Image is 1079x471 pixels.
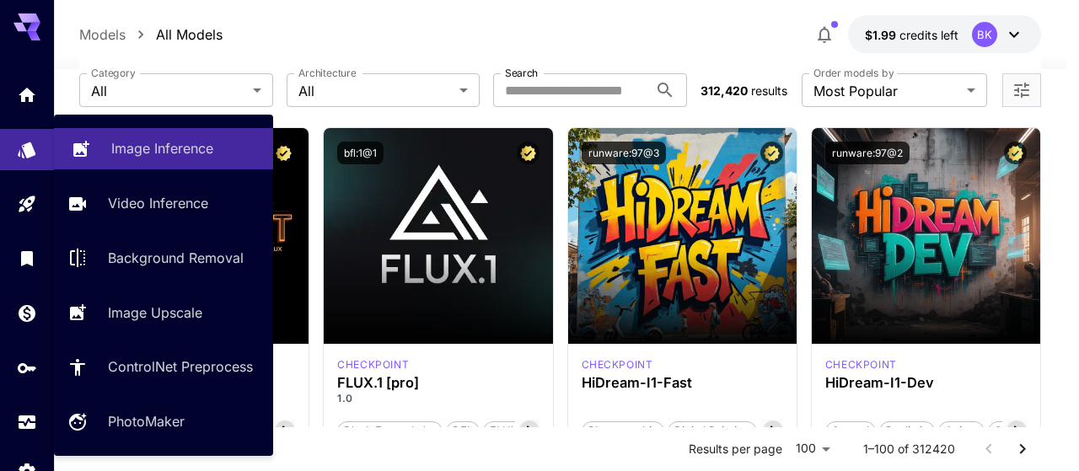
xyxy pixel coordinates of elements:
[338,423,442,440] span: Black Forest Labs
[899,28,958,42] span: credits left
[17,248,37,269] div: Library
[1006,432,1039,466] button: Go to next page
[17,134,37,155] div: Models
[298,66,356,80] label: Architecture
[582,142,666,164] button: runware:97@3
[582,357,653,372] div: HiDream Fast
[582,357,653,372] p: checkpoint
[91,81,246,101] span: All
[79,24,223,45] nav: breadcrumb
[789,436,836,461] div: 100
[54,346,273,388] a: ControlNet Preprocess
[108,411,185,431] p: PhotoMaker
[17,84,37,105] div: Home
[54,128,273,169] a: Image Inference
[298,81,454,101] span: All
[972,22,997,47] div: BK
[54,401,273,442] a: PhotoMaker
[668,423,756,440] span: Digital Painting
[484,423,561,440] span: FLUX.1 [pro]
[505,66,538,80] label: Search
[17,412,37,433] div: Usage
[54,292,273,333] a: Image Upscale
[701,83,748,98] span: 312,420
[272,142,295,164] button: Certified Model – Vetted for best performance and includes a commercial license.
[337,375,539,391] h3: FLUX.1 [pro]
[517,142,539,164] button: Certified Model – Vetted for best performance and includes a commercial license.
[825,375,1027,391] h3: HiDream-I1-Dev
[337,142,384,164] button: bfl:1@1
[939,423,984,440] span: Anime
[108,248,244,268] p: Background Removal
[337,357,409,372] div: fluxpro
[689,441,782,458] p: Results per page
[582,375,783,391] h3: HiDream-I1-Fast
[108,356,253,377] p: ControlNet Preprocess
[751,83,787,98] span: results
[582,423,663,440] span: Photographic
[880,423,934,440] span: Realistic
[17,194,37,215] div: Playground
[989,423,1041,440] span: Stylized
[447,423,479,440] span: BFL
[108,193,208,213] p: Video Inference
[337,391,539,406] p: 1.0
[54,183,273,224] a: Video Inference
[79,24,126,45] p: Models
[156,24,223,45] p: All Models
[17,302,37,324] div: Wallet
[813,66,894,80] label: Order models by
[825,142,910,164] button: runware:97@2
[825,357,897,372] p: checkpoint
[111,138,213,158] p: Image Inference
[865,28,899,42] span: $1.99
[17,357,37,378] div: API Keys
[54,238,273,279] a: Background Removal
[1012,80,1032,101] button: Open more filters
[1004,142,1027,164] button: Certified Model – Vetted for best performance and includes a commercial license.
[91,66,136,80] label: Category
[760,142,783,164] button: Certified Model – Vetted for best performance and includes a commercial license.
[825,357,897,372] div: HiDream Dev
[863,441,955,458] p: 1–100 of 312420
[337,357,409,372] p: checkpoint
[108,302,202,323] p: Image Upscale
[848,15,1041,54] button: $1.9924
[865,26,958,44] div: $1.9924
[826,423,875,440] span: Surreal
[813,81,960,101] span: Most Popular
